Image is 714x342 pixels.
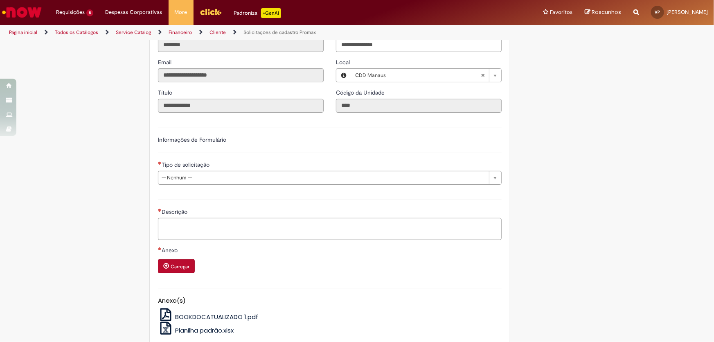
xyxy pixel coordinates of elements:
[550,8,572,16] span: Favoritos
[6,25,470,40] ul: Trilhas de página
[158,313,258,321] a: BOOKDOCATUALIZADO 1.pdf
[175,8,187,16] span: More
[655,9,660,15] span: VP
[336,59,351,66] span: Local
[336,89,386,96] span: Somente leitura - Código da Unidade
[158,297,502,304] h5: Anexo(s)
[162,208,189,215] span: Descrição
[55,29,98,36] a: Todos os Catálogos
[56,8,85,16] span: Requisições
[234,8,281,18] div: Padroniza
[336,99,502,113] input: Código da Unidade
[162,161,211,168] span: Tipo de solicitação
[158,259,195,273] button: Carregar anexo de Anexo Required
[158,68,324,82] input: Email
[667,9,708,16] span: [PERSON_NAME]
[592,8,621,16] span: Rascunhos
[243,29,316,36] a: Solicitações de cadastro Promax
[158,161,162,165] span: Necessários
[162,171,485,184] span: -- Nenhum --
[261,8,281,18] p: +GenAi
[1,4,43,20] img: ServiceNow
[158,38,324,52] input: ID
[158,59,173,66] span: Somente leitura - Email
[169,29,192,36] a: Financeiro
[477,69,489,82] abbr: Limpar campo Local
[158,99,324,113] input: Título
[158,208,162,212] span: Necessários
[116,29,151,36] a: Service Catalog
[585,9,621,16] a: Rascunhos
[200,6,222,18] img: click_logo_yellow_360x200.png
[9,29,37,36] a: Página inicial
[158,136,226,143] label: Informações de Formulário
[106,8,162,16] span: Despesas Corporativas
[86,9,93,16] span: 8
[351,69,501,82] a: CDD ManausLimpar campo Local
[158,247,162,250] span: Necessários
[158,88,174,97] label: Somente leitura - Título
[162,247,179,254] span: Anexo
[336,69,351,82] button: Local, Visualizar este registro CDD Manaus
[209,29,226,36] a: Cliente
[171,263,189,270] small: Carregar
[158,89,174,96] span: Somente leitura - Título
[158,326,234,335] a: Planilha padrão.xlsx
[336,88,386,97] label: Somente leitura - Código da Unidade
[175,326,234,335] span: Planilha padrão.xlsx
[175,313,258,321] span: BOOKDOCATUALIZADO 1.pdf
[355,69,481,82] span: CDD Manaus
[158,218,502,240] textarea: Descrição
[158,58,173,66] label: Somente leitura - Email
[336,38,502,52] input: Telefone de Contato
